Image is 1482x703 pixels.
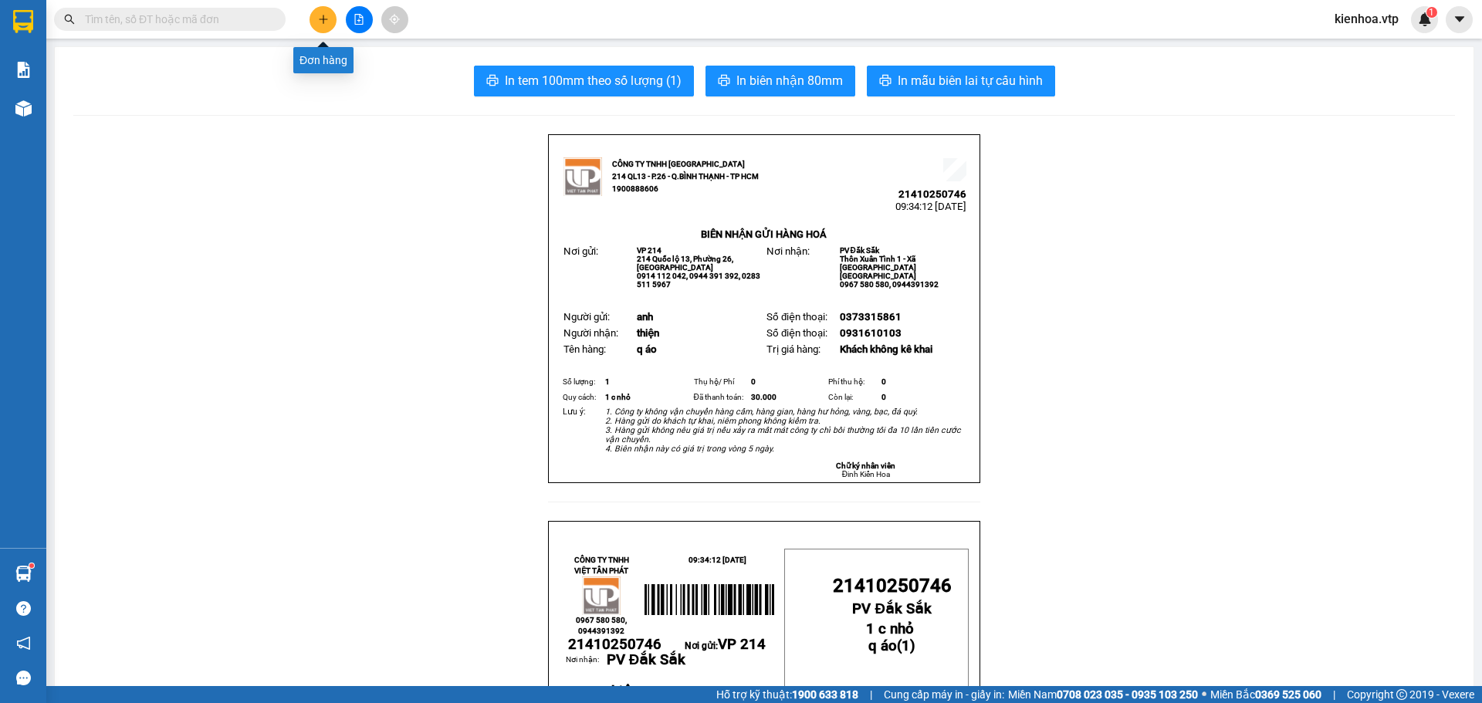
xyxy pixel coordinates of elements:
td: Đã thanh toán: [692,390,749,405]
span: Nơi gửi: [563,245,598,257]
td: Phí thu hộ: [826,374,880,390]
span: Hỗ trợ kỹ thuật: [716,686,858,703]
span: PV Đắk Sắk [607,651,685,668]
strong: BIÊN NHẬN GỬI HÀNG HOÁ [701,228,827,240]
span: Khách không kê khai [840,343,932,355]
span: PV Đắk Sắk [840,246,879,255]
span: Thôn Xuân Tình 1 - Xã [GEOGRAPHIC_DATA] [GEOGRAPHIC_DATA] [840,255,916,280]
span: 09:34:12 [DATE] [147,69,218,81]
td: Quy cách: [560,390,603,405]
strong: 0369 525 060 [1255,688,1321,701]
td: Số lượng: [560,374,603,390]
strong: Chữ ký nhân viên [836,461,895,470]
span: q áo [637,343,657,355]
button: file-add [346,6,373,33]
span: 1 c nhỏ [605,393,631,401]
img: logo-vxr [13,10,33,33]
span: printer [486,74,499,89]
span: file-add [354,14,364,25]
span: 1 [1429,7,1434,18]
span: Miền Nam [1008,686,1198,703]
td: Còn lại: [826,390,880,405]
span: Tên hàng: [563,343,606,355]
span: : [566,684,604,698]
span: Lưu ý: [563,407,586,417]
span: 214 Quốc lộ 13, Phường 26, [GEOGRAPHIC_DATA] [637,255,733,272]
span: Nơi gửi: [15,107,32,130]
span: 0931610103 [840,327,902,339]
span: VP 214 [718,636,766,653]
strong: CÔNG TY TNHH VIỆT TÂN PHÁT [574,556,629,575]
strong: 0708 023 035 - 0935 103 250 [1057,688,1198,701]
td: Thụ hộ/ Phí [692,374,749,390]
span: Nơi nhận: [118,107,143,130]
button: printerIn biên nhận 80mm [705,66,855,96]
span: ⚪️ [1202,691,1206,698]
span: search [64,14,75,25]
span: 21410250746 [150,58,218,69]
span: anh [637,311,653,323]
span: 0967 580 580, 0944391392 [576,616,627,635]
span: Cung cấp máy in - giấy in: [884,686,1004,703]
img: solution-icon [15,62,32,78]
span: plus [318,14,329,25]
span: 09:34:12 [DATE] [689,556,746,564]
span: printer [718,74,730,89]
img: logo [15,35,36,73]
span: 21410250746 [568,636,661,653]
span: In mẫu biên lai tự cấu hình [898,71,1043,90]
span: thiện [607,683,640,700]
img: warehouse-icon [15,100,32,117]
span: VP 214 [637,246,661,255]
strong: ( ) [866,620,918,654]
strong: CÔNG TY TNHH [GEOGRAPHIC_DATA] 214 QL13 - P.26 - Q.BÌNH THẠNH - TP HCM 1900888606 [612,160,759,193]
span: VP 214 [52,108,77,117]
span: PV Đắk Sắk [852,600,931,617]
span: 0 [881,377,886,386]
span: 21410250746 [898,188,966,200]
strong: 1900 633 818 [792,688,858,701]
span: Số điện thoại: [766,327,827,339]
img: logo [582,576,621,615]
img: logo [563,157,602,196]
span: | [1333,686,1335,703]
span: | [870,686,872,703]
td: Nơi nhận: [566,654,606,683]
span: Miền Bắc [1210,686,1321,703]
span: 0 [751,377,756,386]
span: 1 [605,377,610,386]
img: icon-new-feature [1418,12,1432,26]
img: warehouse-icon [15,566,32,582]
span: Người nhận: [563,327,618,339]
button: aim [381,6,408,33]
button: plus [310,6,337,33]
button: caret-down [1446,6,1473,33]
span: 1 c nhỏ [866,620,914,637]
span: 21410250746 [833,575,952,597]
span: Người gửi: [563,311,610,323]
span: PV Đắk Sắk [155,108,195,117]
span: 0 [881,393,886,401]
sup: 1 [29,563,34,568]
button: printerIn tem 100mm theo số lượng (1) [474,66,694,96]
span: Đinh Kiến Hoa [842,470,890,478]
span: copyright [1396,689,1407,700]
span: kienhoa.vtp [1322,9,1411,29]
span: printer [879,74,892,89]
span: 0373315861 [840,311,902,323]
span: q áo [868,637,897,654]
span: aim [389,14,400,25]
span: Nơi gửi: [685,640,766,651]
span: 1 [902,637,910,654]
span: 0914 112 042, 0944 391 392, 0283 511 5967 [637,272,760,289]
span: message [16,671,31,685]
span: In biên nhận 80mm [736,71,843,90]
button: printerIn mẫu biên lai tự cấu hình [867,66,1055,96]
strong: BIÊN NHẬN GỬI HÀNG HOÁ [53,93,179,104]
span: Nơi nhận: [766,245,810,257]
input: Tìm tên, số ĐT hoặc mã đơn [85,11,267,28]
span: 0967 580 580, 0944391392 [840,280,939,289]
em: 1. Công ty không vận chuyển hàng cấm, hàng gian, hàng hư hỏng, vàng, bạc, đá quý. 2. Hàng gửi do ... [605,407,961,454]
span: Số điện thoại: [766,311,827,323]
span: In tem 100mm theo số lượng (1) [505,71,682,90]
